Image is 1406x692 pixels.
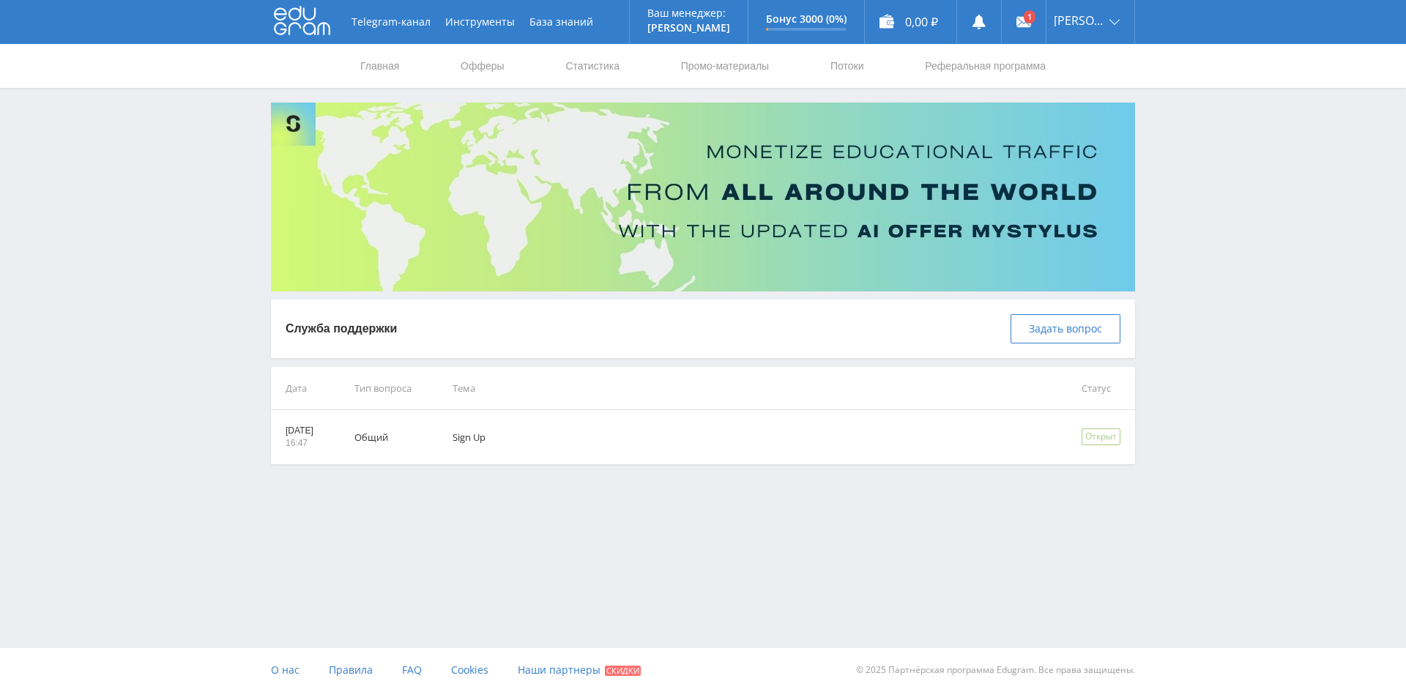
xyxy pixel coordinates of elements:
[402,648,422,692] a: FAQ
[271,663,300,677] span: О нас
[710,648,1135,692] div: © 2025 Партнёрская программа Edugram. Все права защищены.
[459,44,506,88] a: Офферы
[329,648,373,692] a: Правила
[432,410,1061,464] td: Sign Up
[564,44,621,88] a: Статистика
[451,648,488,692] a: Cookies
[271,648,300,692] a: О нас
[647,7,730,19] p: Ваш менеджер:
[1011,314,1120,343] button: Задать вопрос
[1029,323,1102,335] span: Задать вопрос
[286,437,313,450] p: 16:47
[829,44,866,88] a: Потоки
[766,13,847,25] p: Бонус 3000 (0%)
[518,663,600,677] span: Наши партнеры
[286,425,313,437] p: [DATE]
[923,44,1047,88] a: Реферальная программа
[1054,15,1105,26] span: [PERSON_NAME]
[402,663,422,677] span: FAQ
[334,410,432,464] td: Общий
[286,321,397,337] p: Служба поддержки
[518,648,641,692] a: Наши партнеры Скидки
[1061,367,1135,410] td: Статус
[271,367,334,410] td: Дата
[432,367,1061,410] td: Тема
[451,663,488,677] span: Cookies
[680,44,770,88] a: Промо-материалы
[334,367,432,410] td: Тип вопроса
[359,44,401,88] a: Главная
[605,666,641,676] span: Скидки
[271,103,1135,291] img: Banner
[329,663,373,677] span: Правила
[647,22,730,34] p: [PERSON_NAME]
[1082,428,1120,445] div: Открыт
